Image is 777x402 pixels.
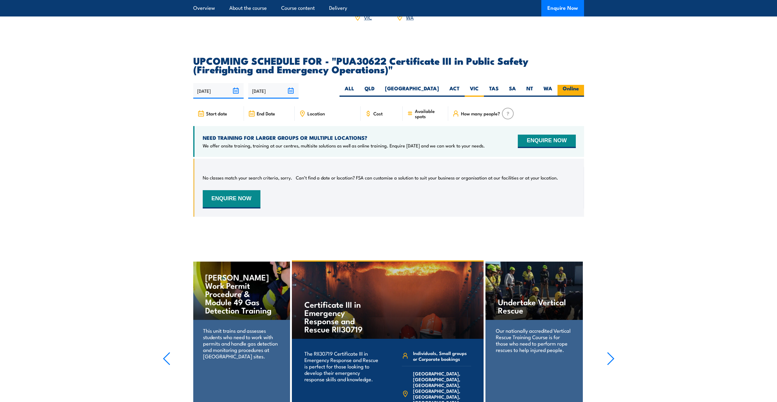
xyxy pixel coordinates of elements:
[484,85,504,97] label: TAS
[304,350,380,382] p: The RII30719 Certificate III in Emergency Response and Rescue is perfect for those looking to dev...
[413,350,471,362] span: Individuals, Small groups or Corporate bookings
[307,111,325,116] span: Location
[557,85,584,97] label: Online
[364,13,372,21] a: VIC
[518,135,575,148] button: ENQUIRE NOW
[380,85,444,97] label: [GEOGRAPHIC_DATA]
[359,85,380,97] label: QLD
[203,134,485,141] h4: NEED TRAINING FOR LARGER GROUPS OR MULTIPLE LOCATIONS?
[203,175,292,181] p: No classes match your search criteria, sorry.
[248,83,299,99] input: To date
[538,85,557,97] label: WA
[257,111,275,116] span: End Date
[415,108,444,119] span: Available spots
[406,13,414,21] a: WA
[373,111,383,116] span: Cost
[504,85,521,97] label: SA
[296,175,558,181] p: Can’t find a date or location? FSA can customise a solution to suit your business or organisation...
[444,85,465,97] label: ACT
[304,300,376,333] h4: Certificate III in Emergency Response and Rescue RII30719
[461,111,500,116] span: How many people?
[521,85,538,97] label: NT
[496,327,572,353] p: Our nationally accredited Vertical Rescue Training Course is for those who need to perform rope r...
[205,273,278,314] h4: [PERSON_NAME] Work Permit Procedure & Module 49 Gas Detection Training
[203,190,260,208] button: ENQUIRE NOW
[203,143,485,149] p: We offer onsite training, training at our centres, multisite solutions as well as online training...
[193,83,244,99] input: From date
[339,85,359,97] label: ALL
[465,85,484,97] label: VIC
[203,327,280,359] p: This unit trains and assesses students who need to work with permits and handle gas detection and...
[498,298,570,314] h4: Undertake Vertical Rescue
[206,111,227,116] span: Start date
[193,56,584,73] h2: UPCOMING SCHEDULE FOR - "PUA30622 Certificate III in Public Safety (Firefighting and Emergency Op...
